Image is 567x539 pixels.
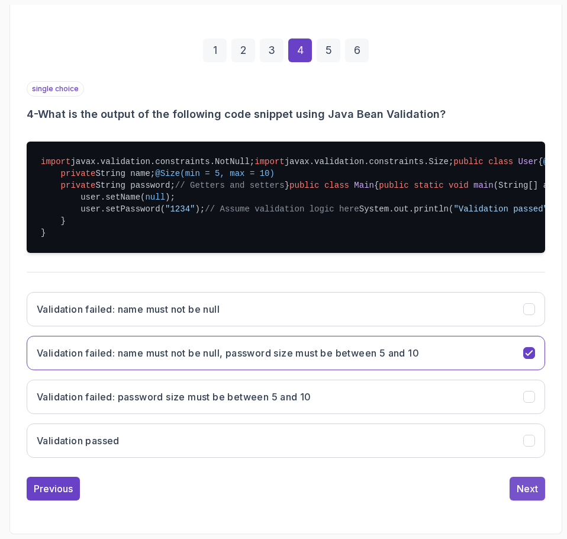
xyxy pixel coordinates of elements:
h3: Validation failed: password size must be between 5 and 10 [37,390,311,404]
p: single choice [27,81,84,97]
button: Next [510,477,545,500]
button: Previous [27,477,80,500]
span: @Size(min = 5, max = 10) [155,169,275,178]
span: Main [354,181,374,190]
button: Validation failed: name must not be null, password size must be between 5 and 10 [27,336,545,370]
div: Next [517,482,538,496]
div: 4 [288,38,312,62]
h3: 4 - What is the output of the following code snippet using Java Bean Validation? [27,106,545,123]
span: private [61,169,96,178]
span: // Getters and setters [175,181,285,190]
button: Validation passed [27,423,545,458]
span: class [324,181,349,190]
span: private [61,181,96,190]
h3: Validation failed: name must not be null [37,302,220,316]
span: public [453,157,483,166]
pre: javax.validation.constraints.NotNull; javax.validation.constraints.Size; { String name; String pa... [27,142,545,253]
h3: Validation failed: name must not be null, password size must be between 5 and 10 [37,346,419,360]
span: import [41,157,70,166]
span: User [518,157,539,166]
span: "Validation passed" [453,204,548,214]
div: 6 [345,38,369,62]
span: "1234" [165,204,195,214]
div: 5 [317,38,340,62]
div: 1 [203,38,227,62]
span: public [289,181,319,190]
button: Validation failed: name must not be null [27,292,545,326]
span: null [145,192,165,202]
div: 3 [260,38,283,62]
div: 2 [231,38,255,62]
span: main [473,181,494,190]
button: Validation failed: password size must be between 5 and 10 [27,380,545,414]
span: void [449,181,469,190]
span: import [254,157,284,166]
span: static [414,181,443,190]
span: public [379,181,408,190]
div: Previous [34,482,73,496]
span: // Assume validation logic here [205,204,359,214]
span: class [488,157,513,166]
h3: Validation passed [37,434,120,448]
